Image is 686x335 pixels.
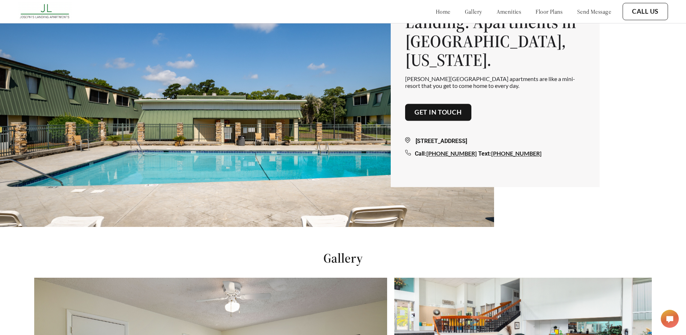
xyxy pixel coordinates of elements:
a: home [436,8,450,15]
a: Get in touch [414,108,462,116]
p: [PERSON_NAME][GEOGRAPHIC_DATA] apartments are like a mini-resort that you get to come home to eve... [405,76,585,89]
a: Call Us [632,8,659,15]
a: send message [577,8,611,15]
button: Get in touch [405,104,471,121]
span: Call: [415,151,426,157]
img: Company logo [18,2,72,21]
span: Text: [478,151,491,157]
div: [STREET_ADDRESS] [405,137,585,146]
a: [PHONE_NUMBER] [426,150,477,157]
a: amenities [497,8,521,15]
a: gallery [465,8,482,15]
a: [PHONE_NUMBER] [491,150,542,157]
a: floor plans [535,8,563,15]
button: Call Us [623,3,668,20]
